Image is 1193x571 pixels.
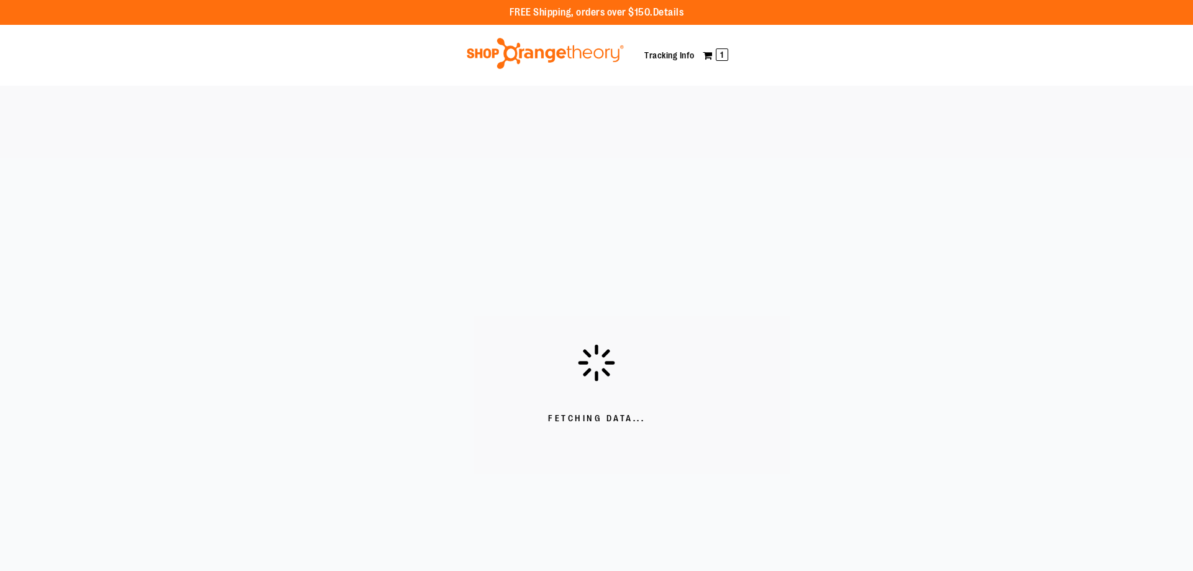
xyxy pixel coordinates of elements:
span: 1 [716,48,728,61]
a: Details [653,7,684,18]
a: Tracking Info [644,50,695,60]
span: Fetching Data... [548,413,645,425]
p: FREE Shipping, orders over $150. [510,6,684,20]
img: Shop Orangetheory [465,38,626,69]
